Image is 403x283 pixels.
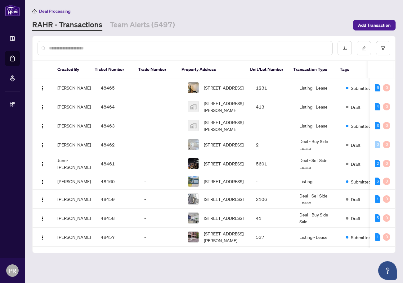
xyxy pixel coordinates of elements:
[351,234,391,241] span: Submitted for Review
[375,195,380,203] div: 1
[96,173,139,190] td: 48460
[38,232,47,242] button: Logo
[251,190,294,209] td: 2106
[57,142,91,147] span: [PERSON_NAME]
[294,173,341,190] td: Listing
[362,46,366,50] span: edit
[188,101,199,112] img: thumbnail-img
[32,9,37,13] span: home
[188,176,199,187] img: thumbnail-img
[294,190,341,209] td: Deal - Sell Side Lease
[251,78,294,97] td: 1231
[40,143,45,148] img: Logo
[251,97,294,116] td: 413
[376,41,390,55] button: filter
[204,141,244,148] span: [STREET_ADDRESS]
[294,97,341,116] td: Listing - Lease
[57,157,91,170] span: June-[PERSON_NAME]
[351,160,360,167] span: Draft
[294,154,341,173] td: Deal - Sell Side Lease
[177,61,245,78] th: Property Address
[57,123,91,128] span: [PERSON_NAME]
[139,190,183,209] td: -
[251,209,294,228] td: 41
[38,176,47,186] button: Logo
[381,46,385,50] span: filter
[57,196,91,202] span: [PERSON_NAME]
[353,20,396,30] button: Add Transaction
[40,179,45,184] img: Logo
[251,135,294,154] td: 2
[38,102,47,112] button: Logo
[204,196,244,202] span: [STREET_ADDRESS]
[139,228,183,247] td: -
[57,234,91,240] span: [PERSON_NAME]
[383,103,390,110] div: 0
[188,82,199,93] img: thumbnail-img
[357,41,371,55] button: edit
[139,154,183,173] td: -
[251,228,294,247] td: 537
[351,215,360,222] span: Draft
[96,228,139,247] td: 48457
[375,84,380,91] div: 6
[96,78,139,97] td: 48465
[294,78,341,97] td: Listing - Lease
[39,8,70,14] span: Deal Processing
[383,141,390,148] div: 0
[204,178,244,185] span: [STREET_ADDRESS]
[5,5,20,16] img: logo
[40,124,45,129] img: Logo
[40,197,45,202] img: Logo
[38,83,47,93] button: Logo
[96,209,139,228] td: 48458
[40,162,45,167] img: Logo
[139,173,183,190] td: -
[351,178,391,185] span: Submitted for Review
[96,135,139,154] td: 48462
[139,97,183,116] td: -
[96,97,139,116] td: 48464
[139,116,183,135] td: -
[40,105,45,110] img: Logo
[90,61,133,78] th: Ticket Number
[251,173,294,190] td: -
[57,179,91,184] span: [PERSON_NAME]
[245,61,288,78] th: Unit/Lot Number
[251,116,294,135] td: -
[351,123,391,129] span: Submitted for Review
[383,84,390,91] div: 0
[351,104,360,110] span: Draft
[294,135,341,154] td: Deal - Buy Side Lease
[139,78,183,97] td: -
[32,20,102,31] a: RAHR - Transactions
[375,122,380,129] div: 3
[204,230,246,244] span: [STREET_ADDRESS][PERSON_NAME]
[38,121,47,131] button: Logo
[338,41,352,55] button: download
[351,196,360,203] span: Draft
[383,214,390,222] div: 0
[204,84,244,91] span: [STREET_ADDRESS]
[188,139,199,150] img: thumbnail-img
[375,103,380,110] div: 4
[204,119,246,132] span: [STREET_ADDRESS][PERSON_NAME]
[383,178,390,185] div: 0
[38,213,47,223] button: Logo
[375,178,380,185] div: 6
[294,228,341,247] td: Listing - Lease
[139,135,183,154] td: -
[96,116,139,135] td: 48463
[335,61,390,78] th: Tags
[351,85,391,91] span: Submitted for Review
[188,194,199,204] img: thumbnail-img
[188,158,199,169] img: thumbnail-img
[38,194,47,204] button: Logo
[351,141,360,148] span: Draft
[288,61,335,78] th: Transaction Type
[204,215,244,221] span: [STREET_ADDRESS]
[375,160,380,167] div: 2
[383,233,390,241] div: 0
[188,213,199,223] img: thumbnail-img
[383,122,390,129] div: 0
